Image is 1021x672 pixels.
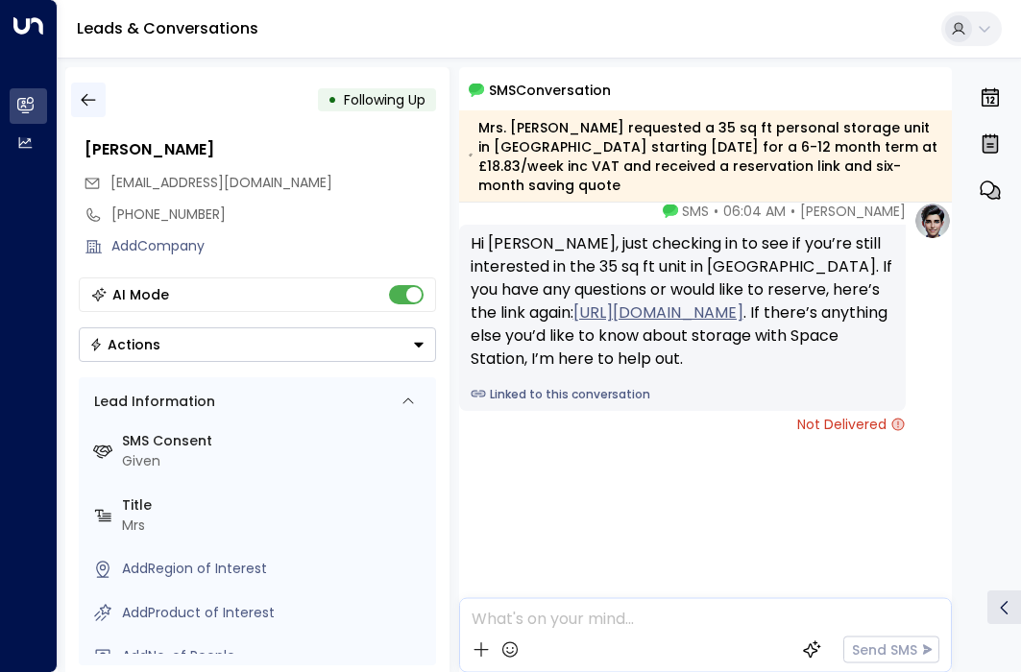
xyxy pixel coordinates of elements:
[682,202,709,221] span: SMS
[122,646,428,666] div: AddNo. of People
[111,204,436,225] div: [PHONE_NUMBER]
[469,118,941,195] div: Mrs. [PERSON_NAME] requested a 35 sq ft personal storage unit in [GEOGRAPHIC_DATA] starting [DATE...
[111,236,436,256] div: AddCompany
[790,202,795,221] span: •
[344,90,425,109] span: Following Up
[573,301,743,324] a: [URL][DOMAIN_NAME]
[79,327,436,362] div: Button group with a nested menu
[110,173,332,193] span: tinaed1975@gmail.com
[122,431,428,451] label: SMS Consent
[79,327,436,362] button: Actions
[122,516,428,536] div: Mrs
[110,173,332,192] span: [EMAIL_ADDRESS][DOMAIN_NAME]
[122,451,428,471] div: Given
[328,83,337,117] div: •
[122,495,428,516] label: Title
[489,79,611,101] span: SMS Conversation
[122,603,428,623] div: AddProduct of Interest
[797,415,906,434] span: Not Delivered
[122,559,428,579] div: AddRegion of Interest
[714,202,718,221] span: •
[89,336,160,353] div: Actions
[77,17,258,39] a: Leads & Conversations
[800,202,906,221] span: [PERSON_NAME]
[85,138,436,161] div: [PERSON_NAME]
[87,392,215,412] div: Lead Information
[723,202,786,221] span: 06:04 AM
[913,202,952,240] img: profile-logo.png
[471,386,895,403] a: Linked to this conversation
[471,232,895,371] div: Hi [PERSON_NAME], just checking in to see if you’re still interested in the 35 sq ft unit in [GEO...
[112,285,169,304] div: AI Mode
